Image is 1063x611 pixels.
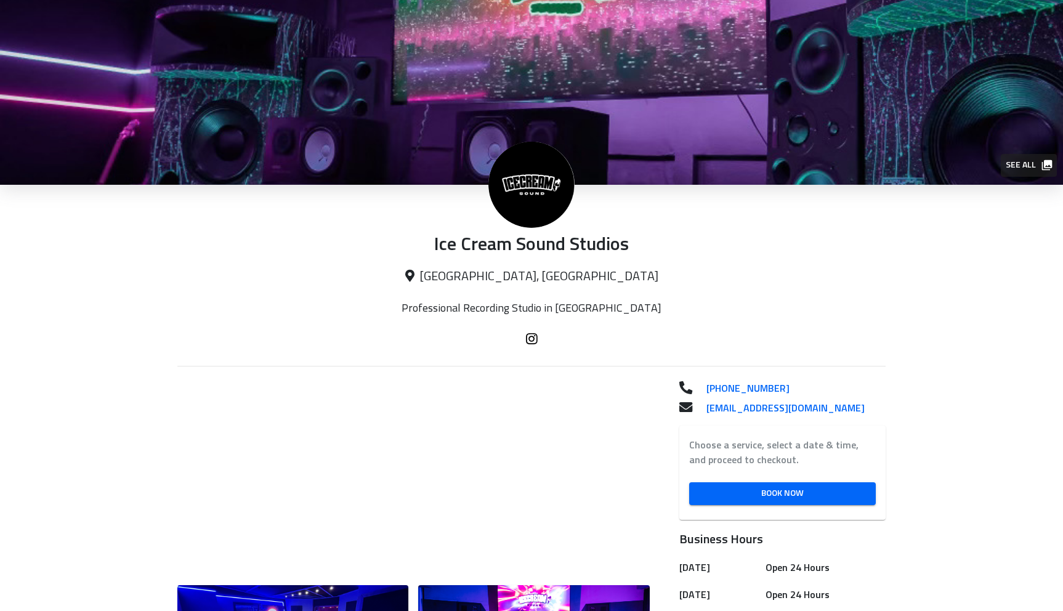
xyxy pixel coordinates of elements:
[679,586,761,604] h6: [DATE]
[689,482,876,505] a: Book Now
[1001,154,1057,177] button: See all
[699,486,867,501] span: Book Now
[697,381,886,396] a: [PHONE_NUMBER]
[679,530,886,549] h6: Business Hours
[697,401,886,416] a: [EMAIL_ADDRESS][DOMAIN_NAME]
[766,586,881,604] h6: Open 24 Hours
[766,559,881,577] h6: Open 24 Hours
[488,142,575,228] img: Ice Cream Sound Studios
[177,269,886,285] p: [GEOGRAPHIC_DATA], [GEOGRAPHIC_DATA]
[354,302,708,315] p: Professional Recording Studio in [GEOGRAPHIC_DATA]
[679,559,761,577] h6: [DATE]
[689,438,876,467] label: Choose a service, select a date & time, and proceed to checkout.
[1006,158,1051,173] span: See all
[177,234,886,257] p: Ice Cream Sound Studios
